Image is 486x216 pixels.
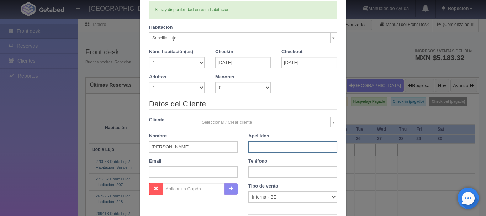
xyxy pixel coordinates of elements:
span: Sencilla Lujo [152,33,327,43]
a: Seleccionar / Crear cliente [199,117,337,127]
input: DD-MM-AAAA [281,57,337,68]
input: Aplicar un Cupón [163,183,225,194]
label: Checkin [215,48,233,55]
span: Seleccionar / Crear cliente [202,117,328,128]
label: Email [149,158,162,165]
a: Sencilla Lujo [149,32,337,43]
label: Nombre [149,133,167,139]
label: Checkout [281,48,302,55]
label: Apellidos [248,133,269,139]
input: DD-MM-AAAA [215,57,271,68]
div: Si hay disponibilidad en esta habitación [149,1,337,19]
legend: Datos del Cliente [149,99,337,110]
label: Tipo de venta [248,183,278,190]
label: Núm. habitación(es) [149,48,193,55]
label: Teléfono [248,158,267,165]
label: Menores [215,74,234,80]
label: Habitación [149,24,173,31]
label: Adultos [149,74,166,80]
label: Cliente [144,117,194,123]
